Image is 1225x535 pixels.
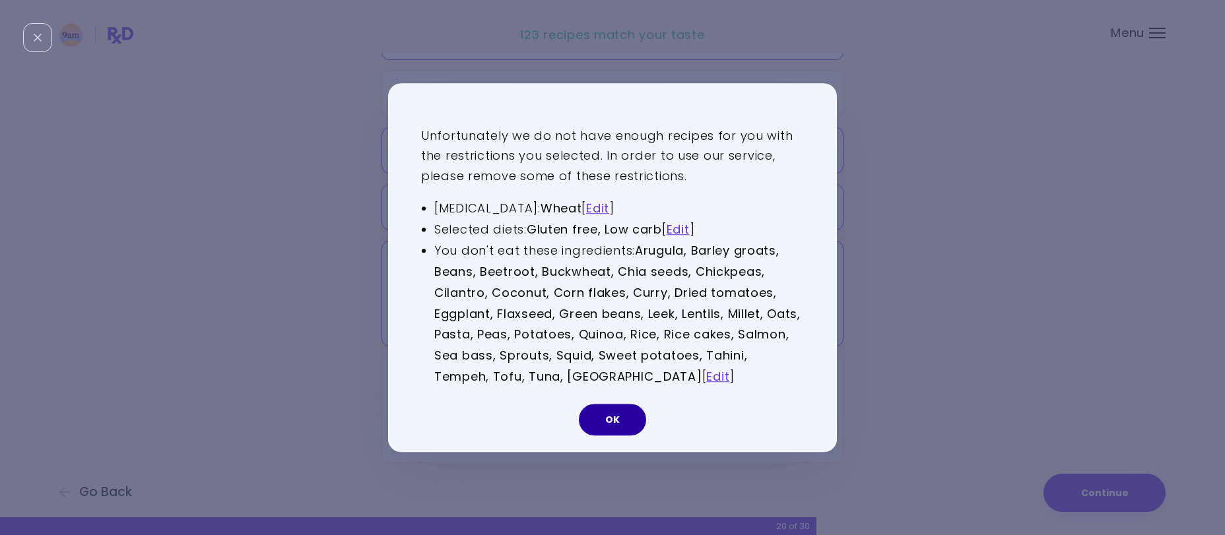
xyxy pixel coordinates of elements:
[527,221,662,237] strong: Gluten free, Low carb
[434,199,804,220] li: [MEDICAL_DATA]: [ ]
[706,368,729,385] a: Edit
[541,201,582,217] strong: Wheat
[434,242,801,385] strong: Arugula, Barley groats, Beans, Beetroot, Buckwheat, Chia seeds, Chickpeas, Cilantro, Coconut, Cor...
[434,240,804,387] li: You don't eat these ingredients: [ ]
[667,221,690,237] a: Edit
[434,219,804,240] li: Selected diets: [ ]
[579,404,646,435] button: OK
[586,201,609,217] a: Edit
[421,126,804,187] p: Unfortunately we do not have enough recipes for you with the restrictions you selected. In order ...
[23,23,52,52] div: Close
